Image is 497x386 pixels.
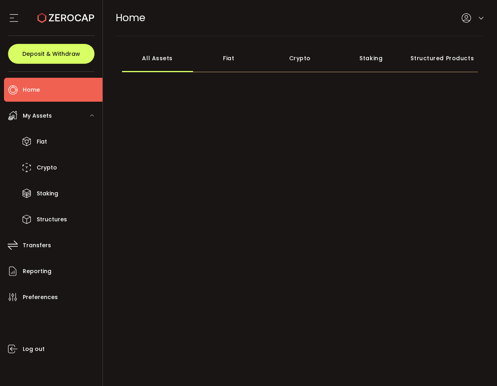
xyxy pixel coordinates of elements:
span: Transfers [23,240,51,251]
div: Crypto [264,44,336,72]
span: Deposit & Withdraw [22,51,80,57]
div: Structured Products [407,44,478,72]
div: Fiat [193,44,264,72]
span: Crypto [37,162,57,173]
button: Deposit & Withdraw [8,44,95,64]
span: Staking [37,188,58,199]
span: Preferences [23,291,58,303]
span: Home [116,11,145,25]
span: Structures [37,214,67,225]
span: Home [23,84,40,96]
span: Fiat [37,136,47,148]
span: My Assets [23,110,52,122]
span: Reporting [23,266,51,277]
span: Log out [23,343,45,355]
div: Staking [335,44,407,72]
div: All Assets [122,44,193,72]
